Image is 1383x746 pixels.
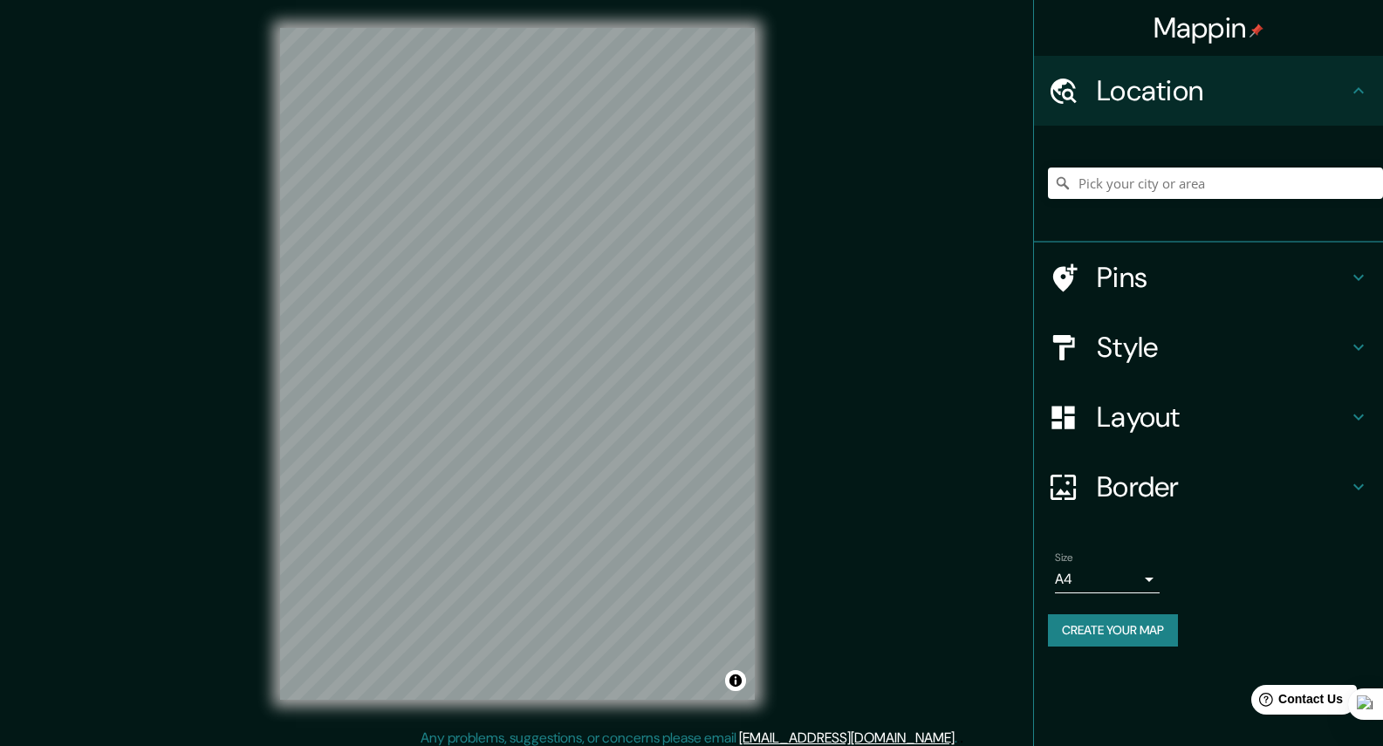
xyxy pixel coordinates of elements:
img: pin-icon.png [1249,24,1263,38]
div: Style [1034,312,1383,382]
input: Pick your city or area [1048,168,1383,199]
div: Border [1034,452,1383,522]
h4: Style [1097,330,1348,365]
h4: Location [1097,73,1348,108]
iframe: Help widget launcher [1228,678,1364,727]
h4: Layout [1097,400,1348,435]
h4: Pins [1097,260,1348,295]
button: Toggle attribution [725,670,746,691]
div: Layout [1034,382,1383,452]
button: Create your map [1048,614,1178,647]
canvas: Map [280,28,755,700]
label: Size [1055,551,1073,565]
div: Pins [1034,243,1383,312]
div: Location [1034,56,1383,126]
h4: Mappin [1154,10,1264,45]
h4: Border [1097,469,1348,504]
div: A4 [1055,565,1160,593]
